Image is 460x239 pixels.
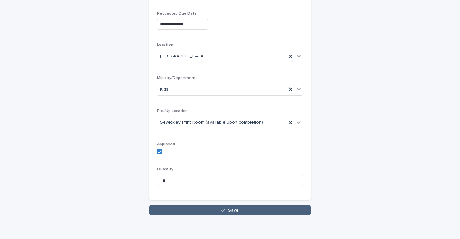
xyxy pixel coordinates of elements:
[157,142,177,146] span: Approved?
[157,109,188,113] span: Pick Up Location
[157,167,173,171] span: Quantity
[160,53,205,60] span: [GEOGRAPHIC_DATA]
[157,76,195,80] span: Ministry/Department
[149,205,311,215] button: Save
[157,43,173,47] span: Location
[157,12,197,15] span: Requested Due Date
[160,119,263,126] span: Sewickley Print Room (available upon completion)
[160,86,168,93] span: Kids
[228,208,239,213] span: Save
